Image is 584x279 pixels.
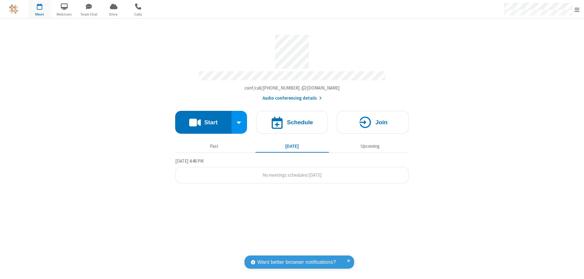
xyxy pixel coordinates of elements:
[262,95,322,102] button: Audio conferencing details
[245,85,340,92] button: Copy my meeting room linkCopy my meeting room link
[262,172,322,178] span: No meetings scheduled [DATE]
[175,158,203,164] span: [DATE] 4:48 PM
[178,140,251,152] button: Past
[175,111,231,134] button: Start
[257,258,336,266] span: Want better browser notifications?
[287,119,313,125] h4: Schedule
[245,85,340,91] span: Copy my meeting room link
[337,111,409,134] button: Join
[333,140,407,152] button: Upcoming
[53,12,76,17] span: Webinars
[28,12,51,17] span: Meet
[231,111,247,134] div: Start conference options
[78,12,100,17] span: Team Chat
[175,157,409,184] section: Today's Meetings
[204,119,217,125] h4: Start
[375,119,388,125] h4: Join
[256,111,328,134] button: Schedule
[9,5,18,14] img: QA Selenium DO NOT DELETE OR CHANGE
[175,30,409,102] section: Account details
[102,12,125,17] span: Drive
[255,140,329,152] button: [DATE]
[127,12,150,17] span: Calls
